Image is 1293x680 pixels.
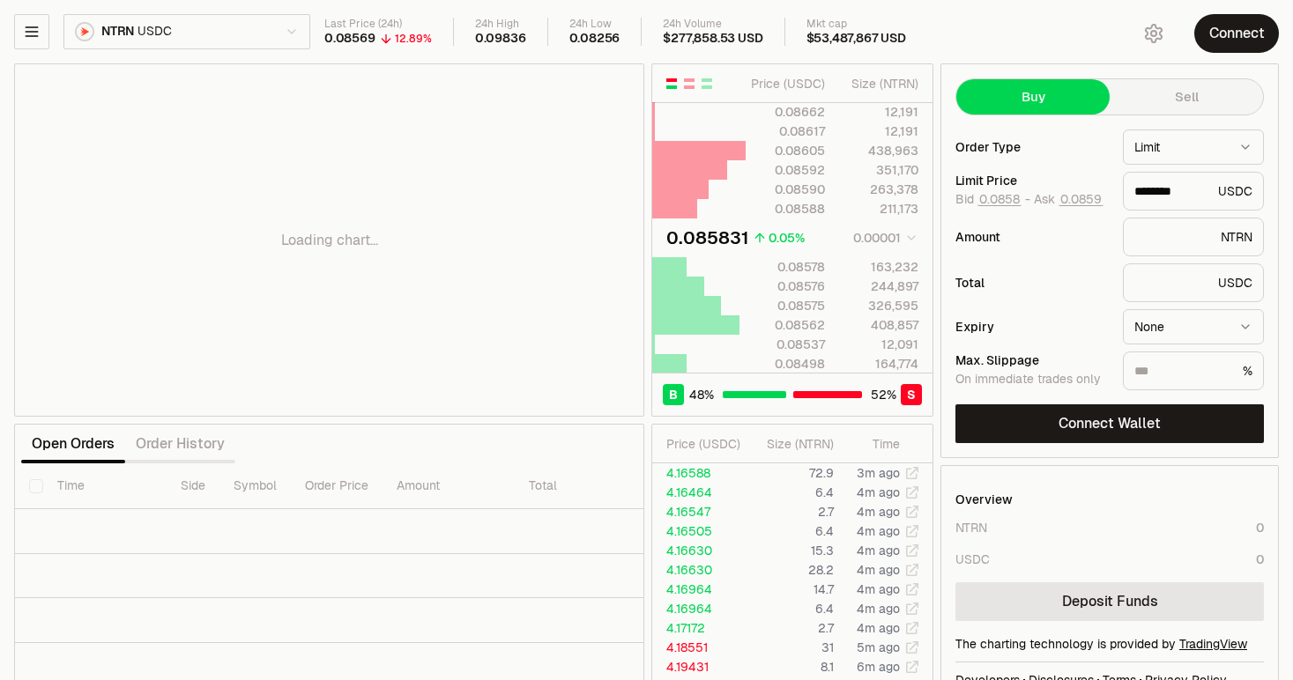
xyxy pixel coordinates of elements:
[955,174,1109,187] div: Limit Price
[652,541,747,560] td: 4.16630
[281,230,378,251] p: Loading chart...
[747,103,825,121] div: 0.08662
[747,618,835,638] td: 2.7
[955,404,1264,443] button: Connect Wallet
[857,620,900,636] time: 4m ago
[1123,351,1264,390] div: %
[747,316,825,334] div: 0.08562
[955,354,1109,366] div: Max. Slippage
[395,32,432,46] div: 12.89%
[700,77,714,91] button: Show Buy Orders Only
[848,227,918,248] button: 0.00001
[747,297,825,314] div: 0.08575
[769,229,805,247] div: 0.05%
[747,142,825,159] div: 0.08605
[907,386,916,403] span: S
[840,122,918,140] div: 12,191
[762,435,834,453] div: Size ( NTRN )
[652,502,747,521] td: 4.16547
[747,200,825,218] div: 0.08588
[857,562,900,578] time: 4m ago
[652,638,747,657] td: 4.18551
[840,316,918,334] div: 408,857
[857,543,900,558] time: 4m ago
[515,463,647,509] th: Total
[663,31,762,47] div: $277,858.53 USD
[857,523,900,539] time: 4m ago
[840,75,918,92] div: Size ( NTRN )
[219,463,291,509] th: Symbol
[1123,129,1264,165] button: Limit
[1059,192,1104,206] button: 0.0859
[955,231,1109,243] div: Amount
[871,386,896,403] span: 52 %
[324,18,432,31] div: Last Price (24h)
[747,277,825,295] div: 0.08576
[666,225,749,250] div: 0.085831
[1110,79,1263,115] button: Sell
[1123,172,1264,211] div: USDC
[840,181,918,198] div: 263,378
[747,355,825,373] div: 0.08498
[747,336,825,353] div: 0.08537
[747,122,825,140] div: 0.08617
[652,618,747,638] td: 4.17172
[857,484,900,500] time: 4m ago
[77,24,93,40] img: NTRN Logo
[747,580,835,599] td: 14.7
[666,435,747,453] div: Price ( USDC )
[955,551,990,568] div: USDC
[747,258,825,276] div: 0.08578
[955,635,1264,653] div: The charting technology is provided by
[747,75,825,92] div: Price ( USDC )
[747,657,835,676] td: 8.1
[663,18,762,31] div: 24h Volume
[569,18,620,31] div: 24h Low
[857,465,900,481] time: 3m ago
[21,426,125,462] button: Open Orders
[857,581,900,597] time: 4m ago
[652,580,747,599] td: 4.16964
[689,386,714,403] span: 48 %
[840,258,918,276] div: 163,232
[857,504,900,520] time: 4m ago
[1034,192,1104,208] span: Ask
[840,200,918,218] div: 211,173
[43,463,167,509] th: Time
[652,521,747,541] td: 4.16505
[1123,309,1264,344] button: None
[652,560,747,580] td: 4.16630
[1123,218,1264,256] div: NTRN
[665,77,679,91] button: Show Buy and Sell Orders
[475,31,526,47] div: 0.09836
[101,24,134,40] span: NTRN
[1179,636,1247,652] a: TradingView
[29,479,43,493] button: Select all
[747,521,835,541] td: 6.4
[955,519,987,536] div: NTRN
[747,638,835,657] td: 31
[747,463,835,483] td: 72.9
[840,142,918,159] div: 438,963
[747,181,825,198] div: 0.08590
[475,18,526,31] div: 24h High
[955,491,1013,508] div: Overview
[840,161,918,179] div: 351,170
[806,31,906,47] div: $53,487,867 USD
[747,560,835,580] td: 28.2
[747,502,835,521] td: 2.7
[955,192,1030,208] span: Bid -
[977,192,1022,206] button: 0.0858
[956,79,1110,115] button: Buy
[1256,519,1264,536] div: 0
[652,657,747,676] td: 4.19431
[1194,14,1279,53] button: Connect
[682,77,696,91] button: Show Sell Orders Only
[1123,263,1264,302] div: USDC
[840,355,918,373] div: 164,774
[849,435,900,453] div: Time
[955,141,1109,153] div: Order Type
[747,483,835,502] td: 6.4
[840,277,918,295] div: 244,897
[955,372,1109,388] div: On immediate trades only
